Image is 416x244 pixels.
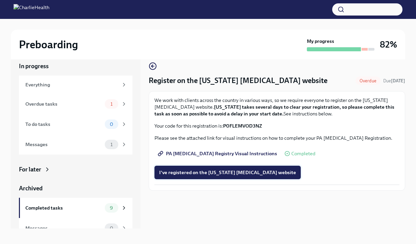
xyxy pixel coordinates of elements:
[154,135,399,141] p: Please see the attached link for visual instructions on how to complete your PA [MEDICAL_DATA] Re...
[106,206,117,211] span: 9
[383,78,405,84] span: September 22nd, 2025 08:00
[154,166,301,179] button: I've registered on the [US_STATE] [MEDICAL_DATA] website
[106,102,117,107] span: 1
[291,151,315,156] span: Completed
[19,76,132,94] a: Everything
[25,224,102,232] div: Messages
[25,100,102,108] div: Overdue tasks
[154,104,394,117] strong: [US_STATE] takes several days to clear your registration, so please complete this task as soon as...
[19,198,132,218] a: Completed tasks9
[106,142,117,147] span: 1
[154,123,399,129] p: Your code for this registration is:
[149,76,327,86] h4: Register on the [US_STATE] [MEDICAL_DATA] website
[25,141,102,148] div: Messages
[19,218,132,238] a: Messages0
[25,81,118,88] div: Everything
[391,78,405,83] strong: [DATE]
[307,38,334,45] strong: My progress
[19,184,132,192] a: Archived
[154,147,282,160] a: PA [MEDICAL_DATA] Registry Visual Instructions
[159,169,296,176] span: I've registered on the [US_STATE] [MEDICAL_DATA] website
[19,38,78,51] h2: Preboarding
[154,97,399,117] p: We work with clients across the country in various ways, so we require everyone to register on th...
[223,123,262,129] strong: P0FLEMVOD3NZ
[106,226,117,231] span: 0
[383,78,405,83] span: Due
[106,122,117,127] span: 0
[19,94,132,114] a: Overdue tasks1
[19,114,132,134] a: To do tasks0
[25,120,102,128] div: To do tasks
[19,62,132,70] a: In progress
[19,134,132,155] a: Messages1
[356,78,381,83] span: Overdue
[25,204,102,212] div: Completed tasks
[380,38,397,51] h3: 82%
[159,150,277,157] span: PA [MEDICAL_DATA] Registry Visual Instructions
[19,165,41,173] div: For later
[14,4,49,15] img: CharlieHealth
[19,165,132,173] a: For later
